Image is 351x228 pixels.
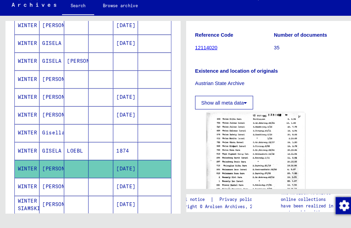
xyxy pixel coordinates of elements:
mat-cell: GISELA [38,146,61,163]
mat-cell: [DATE] [108,180,132,197]
mat-cell: [PERSON_NAME] [38,94,61,111]
mat-cell: [DATE] [108,43,132,60]
mat-cell: WINTER SIAMSKI [14,197,38,214]
b: Number of documents [262,40,313,46]
mat-cell: [PERSON_NAME] [38,163,61,180]
mat-cell: [DATE] [108,94,132,111]
div: | [167,197,252,204]
p: Austrian State Archive [187,86,337,93]
mat-cell: [PERSON_NAME] [38,180,61,197]
a: Privacy policy [205,197,252,204]
mat-cell: [PERSON_NAME] [38,111,61,128]
a: 12114020 [187,52,208,58]
mat-cell: [PERSON_NAME] [38,77,61,94]
p: Copyright © Arolsen Archives, 2021 [167,204,252,211]
a: Browse archive [90,7,140,23]
p: The Arolsen Archives online collections [269,191,325,204]
mat-cell: [DATE] [108,111,132,128]
mat-cell: WINTER [14,146,38,163]
span: EN [329,7,337,10]
mat-cell: WINTER [14,43,38,60]
mat-cell: [DATE] [108,163,132,180]
mat-cell: [DATE] [108,197,132,214]
mat-cell: [PERSON_NAME] [38,26,61,43]
b: Existence and location of originals [187,74,266,80]
mat-cell: WINTER [14,163,38,180]
a: Legal notice [167,197,202,204]
mat-cell: 1874 [108,146,132,163]
mat-cell: GISELA [38,60,61,77]
button: Show all meta data [187,101,242,114]
mat-cell: LOEBL [61,146,85,163]
mat-cell: [PERSON_NAME] [38,197,61,214]
img: Arolsen_neg.svg [5,6,54,16]
mat-cell: WINTER [14,94,38,111]
mat-cell: WINTER [14,129,38,145]
a: Search [59,7,90,25]
mat-cell: [PERSON_NAME] [61,60,85,77]
mat-cell: WINTER [14,60,38,77]
p: have been realized in partnership with [269,204,325,216]
p: 35 [262,51,337,59]
mat-cell: WINTER [14,26,38,43]
mat-cell: WINTER [14,180,38,197]
b: Reference Code [187,40,223,46]
mat-cell: Gisella [38,129,61,145]
mat-cell: WINTER [14,111,38,128]
mat-cell: [DATE] [108,26,132,43]
mat-cell: GISELA [38,43,61,60]
img: Change consent [321,198,338,215]
mat-cell: WINTER [14,77,38,94]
